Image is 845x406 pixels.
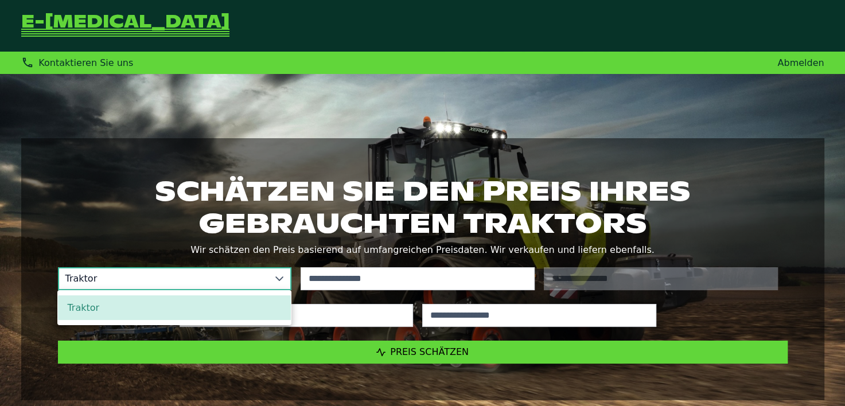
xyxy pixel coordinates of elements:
[21,56,134,69] div: Kontaktieren Sie uns
[58,295,291,320] li: Traktor
[21,14,229,38] a: Zurück zur Startseite
[38,57,133,68] span: Kontaktieren Sie uns
[58,175,788,239] h1: Schätzen Sie den Preis Ihres gebrauchten Traktors
[59,268,268,290] span: Traktor
[67,302,99,313] span: Traktor
[58,242,788,258] p: Wir schätzen den Preis basierend auf umfangreichen Preisdaten. Wir verkaufen und liefern ebenfalls.
[390,346,469,357] span: Preis schätzen
[777,57,824,68] a: Abmelden
[58,341,788,364] button: Preis schätzen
